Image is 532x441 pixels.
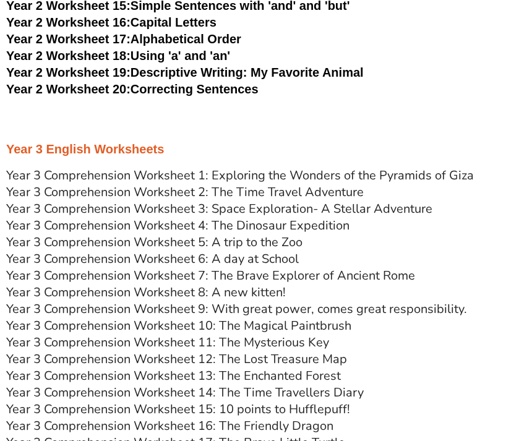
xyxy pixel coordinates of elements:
a: Year 3 Comprehension Worksheet 13: The Enchanted Forest [6,367,341,384]
a: Year 3 Comprehension Worksheet 5: A trip to the Zoo [6,234,302,250]
a: Year 3 Comprehension Worksheet 6: A day at School [6,250,299,267]
a: Year 3 Comprehension Worksheet 8: A new kitten! [6,284,286,301]
a: Year 3 Comprehension Worksheet 3: Space Exploration- A Stellar Adventure [6,200,432,217]
a: Year 3 Comprehension Worksheet 10: The Magical Paintbrush [6,317,351,334]
a: Year 2 Worksheet 20:Correcting Sentences [6,82,259,96]
a: Year 3 Comprehension Worksheet 16: The Friendly Dragon [6,417,333,434]
span: Year 2 Worksheet 18: [6,49,131,62]
span: Year 2 Worksheet 20: [6,82,131,96]
a: Year 2 Worksheet 16:Capital Letters [6,15,217,29]
a: Year 2 Worksheet 17:Alphabetical Order [6,32,241,46]
span: Year 2 Worksheet 16: [6,15,131,29]
span: Year 2 Worksheet 17: [6,32,131,46]
a: Year 2 Worksheet 18:Using 'a' and 'an' [6,49,230,62]
a: Year 3 Comprehension Worksheet 1: Exploring the Wonders of the Pyramids of Giza [6,167,474,184]
h3: Year 3 English Worksheets [6,141,526,157]
iframe: Chat Widget [320,301,532,441]
span: Year 2 Worksheet 19: [6,66,131,79]
a: Year 3 Comprehension Worksheet 4: The Dinosaur Expedition [6,217,350,234]
a: Year 2 Worksheet 19:Descriptive Writing: My Favorite Animal [6,66,364,79]
a: Year 3 Comprehension Worksheet 9: With great power, comes great responsibility. [6,301,467,317]
a: Year 3 Comprehension Worksheet 15: 10 points to Hufflepuff! [6,401,350,417]
a: Year 3 Comprehension Worksheet 14: The Time Travellers Diary [6,384,364,401]
a: Year 3 Comprehension Worksheet 2: The Time Travel Adventure [6,184,364,200]
a: Year 3 Comprehension Worksheet 11: The Mysterious Key [6,334,329,351]
a: Year 3 Comprehension Worksheet 12: The Lost Treasure Map [6,351,347,367]
a: Year 3 Comprehension Worksheet 7: The Brave Explorer of Ancient Rome [6,267,415,284]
